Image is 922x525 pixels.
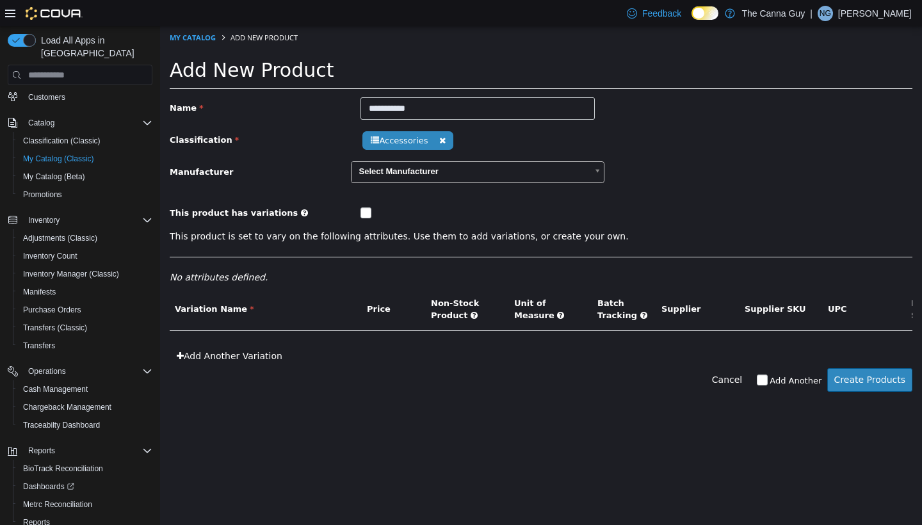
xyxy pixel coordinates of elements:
span: My Catalog (Classic) [18,151,152,166]
span: Transfers (Classic) [18,320,152,335]
span: Classification [10,109,79,118]
button: Reports [3,442,158,460]
a: Manifests [18,284,61,300]
button: Adjustments (Classic) [13,229,158,247]
button: Traceabilty Dashboard [13,416,158,434]
span: Dashboards [18,479,152,494]
a: Inventory Manager (Classic) [18,266,124,282]
a: Traceabilty Dashboard [18,417,105,433]
a: My Catalog (Classic) [18,151,99,166]
span: Supplier [501,278,540,287]
button: Promotions [13,186,158,204]
span: Accessories [202,105,293,124]
span: Name [10,77,44,86]
span: Unit of Measure [354,272,394,295]
button: Create Products [667,342,752,366]
span: Transfers [18,338,152,353]
a: Dashboards [18,479,79,494]
button: Catalog [3,114,158,132]
span: Manufacturer [10,141,73,150]
span: Reports [23,443,152,458]
span: Classification (Classic) [18,133,152,149]
span: Promotions [23,190,62,200]
span: Add New Product [70,6,138,16]
span: Variation Name [15,278,94,287]
span: Customers [28,92,65,102]
button: Cancel [551,342,589,366]
a: Metrc Reconciliation [18,497,97,512]
button: Transfers (Classic) [13,319,158,337]
a: Chargeback Management [18,400,117,415]
span: Manifests [23,287,56,297]
button: My Catalog (Classic) [13,150,158,168]
button: Inventory Manager (Classic) [13,265,158,283]
span: Metrc Reconciliation [23,499,92,510]
span: Operations [23,364,152,379]
p: The Canna Guy [741,6,805,21]
span: NG [820,6,831,21]
span: Inventory Count [23,251,77,261]
button: Inventory Count [13,247,158,265]
button: Metrc Reconciliation [13,496,158,513]
span: My Catalog (Classic) [23,154,94,164]
span: Metrc Reconciliation [18,497,152,512]
button: Operations [3,362,158,380]
span: Traceabilty Dashboard [18,417,152,433]
span: Batch Tracking [437,272,477,295]
span: UPC [668,278,687,287]
span: Inventory Manager (Classic) [23,269,119,279]
span: My Catalog (Beta) [18,169,152,184]
span: Transfers [23,341,55,351]
span: My Catalog (Beta) [23,172,85,182]
span: Feedback [642,7,681,20]
button: Chargeback Management [13,398,158,416]
button: Manifests [13,283,158,301]
span: Supplier SKU [585,278,646,287]
input: Dark Mode [691,6,718,20]
span: Promotions [18,187,152,202]
span: This product has variations [10,182,138,191]
span: Inventory [28,215,60,225]
a: Customers [23,90,70,105]
a: Select Manufacturer [191,135,445,157]
span: Manufacturer SKU [751,272,814,295]
a: Cash Management [18,382,93,397]
div: Nick Grosso [818,6,833,21]
span: Chargeback Management [18,400,152,415]
span: Non-Stock Product [271,272,319,295]
img: Cova [26,7,83,20]
span: Adjustments (Classic) [18,230,152,246]
a: Transfers [18,338,60,353]
span: Inventory [23,213,152,228]
button: Catalog [23,115,60,131]
a: Promotions [18,187,67,202]
a: Classification (Classic) [18,133,106,149]
a: Dashboards [13,478,158,496]
button: Cash Management [13,380,158,398]
a: Adjustments (Classic) [18,230,102,246]
span: Select Manufacturer [191,136,428,156]
button: Inventory [3,211,158,229]
a: Inventory Count [18,248,83,264]
span: Dashboards [23,481,74,492]
button: Inventory [23,213,65,228]
span: Reports [28,446,55,456]
p: | [810,6,813,21]
button: Customers [3,87,158,106]
p: This product is set to vary on the following attributes. Use them to add variations, or create yo... [10,204,752,217]
span: Chargeback Management [23,402,111,412]
span: Purchase Orders [23,305,81,315]
p: [PERSON_NAME] [838,6,912,21]
span: Manifests [18,284,152,300]
span: Cash Management [18,382,152,397]
span: Classification (Classic) [23,136,101,146]
button: Operations [23,364,71,379]
button: My Catalog (Beta) [13,168,158,186]
button: BioTrack Reconciliation [13,460,158,478]
a: Purchase Orders [18,302,86,318]
a: Add Another Variation [10,318,129,342]
span: Customers [23,88,152,104]
button: Classification (Classic) [13,132,158,150]
button: Transfers [13,337,158,355]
